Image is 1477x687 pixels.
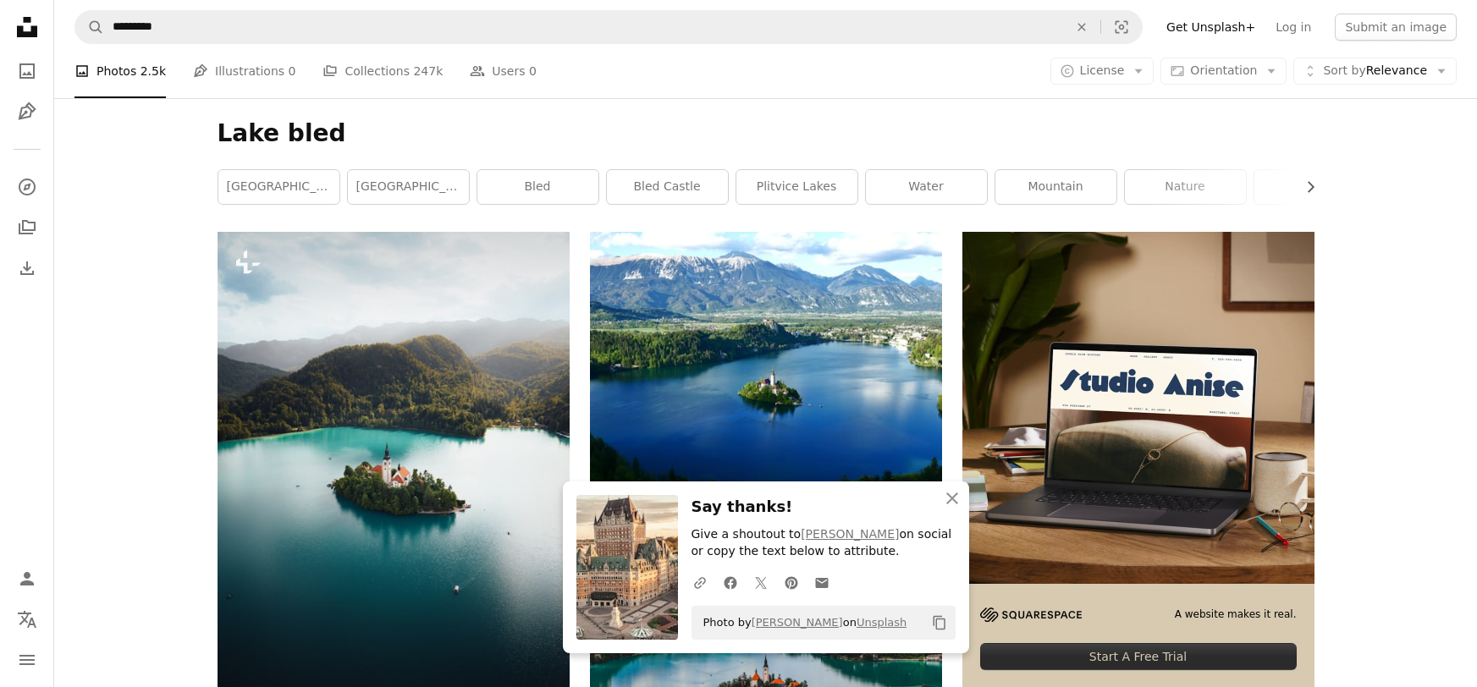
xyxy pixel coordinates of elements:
button: Submit an image [1335,14,1457,41]
span: 0 [529,62,537,80]
a: bled [477,170,598,204]
a: Get Unsplash+ [1156,14,1265,41]
a: Photos [10,54,44,88]
a: Collections 247k [322,44,443,98]
span: Orientation [1190,63,1257,77]
a: Illustrations 0 [193,44,295,98]
span: Sort by [1323,63,1365,77]
a: An island in the middle of a lake surrounded by mountains [218,459,570,474]
a: Illustrations [10,95,44,129]
h1: Lake bled [218,118,1314,149]
a: Share over email [807,565,837,599]
a: [GEOGRAPHIC_DATA] [348,170,469,204]
button: Clear [1063,11,1100,43]
a: Unsplash [857,616,907,629]
button: Visual search [1101,11,1142,43]
form: Find visuals sitewide [74,10,1143,44]
button: Menu [10,643,44,677]
a: Download History [10,251,44,285]
span: A website makes it real. [1175,607,1297,622]
a: [PERSON_NAME] [752,616,843,629]
div: Start A Free Trial [980,643,1297,670]
h3: Say thanks! [692,495,956,519]
a: Explore [10,170,44,204]
a: Collections [10,211,44,245]
p: Give a shoutout to on social or copy the text below to attribute. [692,526,956,560]
a: green trees covered mountain [590,355,942,371]
a: lake [1254,170,1375,204]
button: Language [10,602,44,636]
span: License [1080,63,1125,77]
a: Share on Twitter [746,565,776,599]
a: water [866,170,987,204]
img: file-1705255347840-230a6ab5bca9image [980,607,1082,622]
a: Share on Pinterest [776,565,807,599]
button: Search Unsplash [75,11,104,43]
button: License [1050,58,1155,85]
span: 0 [289,62,296,80]
img: green trees covered mountain [590,232,942,496]
a: mountain [995,170,1116,204]
a: Users 0 [470,44,537,98]
a: [GEOGRAPHIC_DATA] [218,170,339,204]
a: Share on Facebook [715,565,746,599]
button: Sort byRelevance [1293,58,1457,85]
a: [PERSON_NAME] [801,527,899,541]
a: Log in / Sign up [10,562,44,596]
span: Photo by on [695,609,907,636]
button: scroll list to the right [1295,170,1314,204]
a: bled castle [607,170,728,204]
a: plitvice lakes [736,170,857,204]
img: file-1705123271268-c3eaf6a79b21image [962,232,1314,584]
button: Orientation [1160,58,1287,85]
button: Copy to clipboard [925,608,954,637]
a: Log in [1265,14,1321,41]
span: 247k [413,62,443,80]
a: nature [1125,170,1246,204]
span: Relevance [1323,63,1427,80]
